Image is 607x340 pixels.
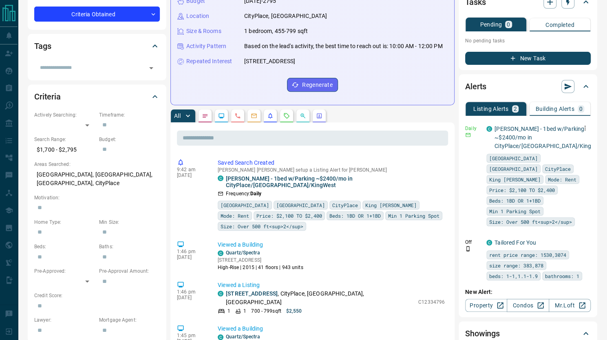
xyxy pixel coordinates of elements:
[507,299,549,312] a: Condos
[489,196,541,205] span: Beds: 1BD OR 1+1BD
[514,106,517,112] p: 2
[34,194,160,201] p: Motivation:
[177,289,205,295] p: 1:46 pm
[218,175,223,181] div: condos.ca
[234,113,241,119] svg: Calls
[226,289,414,307] p: , CityPlace, [GEOGRAPHIC_DATA], [GEOGRAPHIC_DATA]
[186,27,221,35] p: Size & Rooms
[489,272,538,280] span: beds: 1-1,1.1-1.9
[244,57,295,66] p: [STREET_ADDRESS]
[465,246,471,252] svg: Push Notification Only
[177,254,205,260] p: [DATE]
[549,299,591,312] a: Mr.Loft
[579,106,583,112] p: 0
[146,62,157,74] button: Open
[177,333,205,338] p: 1:45 pm
[244,42,443,51] p: Based on the lead's activity, the best time to reach out is: 10:00 AM - 12:00 PM
[186,42,226,51] p: Activity Pattern
[186,12,209,20] p: Location
[465,299,507,312] a: Property
[221,201,269,209] span: [GEOGRAPHIC_DATA]
[34,40,51,53] h2: Tags
[34,219,95,226] p: Home Type:
[287,78,338,92] button: Regenerate
[218,325,445,333] p: Viewed a Building
[227,307,230,315] p: 1
[365,201,417,209] span: King [PERSON_NAME]
[218,334,223,340] div: condos.ca
[465,132,471,138] svg: Email
[418,298,445,306] p: C12334796
[34,292,160,299] p: Credit Score:
[332,201,358,209] span: CityPlace
[226,250,260,256] a: Quartz/Spectra
[465,80,486,93] h2: Alerts
[34,267,95,275] p: Pre-Approved:
[34,87,160,106] div: Criteria
[545,22,574,28] p: Completed
[34,143,95,157] p: $1,700 - $2,795
[251,307,281,315] p: 700 - 799 sqft
[489,251,566,259] span: rent price range: 1530,3074
[226,175,445,188] a: [PERSON_NAME] - 1bed w/Parking ~$2400/mo in CityPlace/[GEOGRAPHIC_DATA]/KingWest
[34,36,160,56] div: Tags
[99,243,160,250] p: Baths:
[465,125,481,132] p: Daily
[465,288,591,296] p: New Alert:
[34,111,95,119] p: Actively Searching:
[489,261,543,269] span: size range: 383,878
[218,113,225,119] svg: Lead Browsing Activity
[548,175,576,183] span: Mode: Rent
[99,316,160,324] p: Mortgage Agent:
[256,212,322,220] span: Price: $2,100 TO $2,400
[489,186,555,194] span: Price: $2,100 TO $2,400
[489,175,541,183] span: King [PERSON_NAME]
[244,12,327,20] p: CityPlace, [GEOGRAPHIC_DATA]
[286,307,302,315] p: $2,550
[177,295,205,300] p: [DATE]
[221,212,249,220] span: Mode: Rent
[489,154,538,162] span: [GEOGRAPHIC_DATA]
[34,168,160,190] p: [GEOGRAPHIC_DATA], [GEOGRAPHIC_DATA], [GEOGRAPHIC_DATA], CityPlace
[218,281,445,289] p: Viewed a Listing
[300,113,306,119] svg: Opportunities
[489,218,572,226] span: Size: Over 500 ft<sup>2</sup>
[34,136,95,143] p: Search Range:
[276,201,325,209] span: [GEOGRAPHIC_DATA]
[226,190,261,197] p: Frequency:
[494,239,536,246] a: Tailored For You
[186,57,232,66] p: Repeated Interest
[536,106,574,112] p: Building Alerts
[267,113,274,119] svg: Listing Alerts
[218,167,445,173] p: [PERSON_NAME] [PERSON_NAME] setup a Listing Alert for [PERSON_NAME]
[250,191,261,196] strong: Daily
[251,113,257,119] svg: Emails
[465,35,591,47] p: No pending tasks
[545,272,579,280] span: bathrooms: 1
[545,165,571,173] span: CityPlace
[283,113,290,119] svg: Requests
[218,241,445,249] p: Viewed a Building
[221,222,303,230] span: Size: Over 500 ft<sup>2</sup>
[34,161,160,168] p: Areas Searched:
[202,113,208,119] svg: Notes
[244,27,308,35] p: 1 bedroom, 455-799 sqft
[218,291,223,296] div: condos.ca
[465,327,500,340] h2: Showings
[177,172,205,178] p: [DATE]
[489,207,541,215] span: Min 1 Parking Spot
[486,240,492,245] div: condos.ca
[480,22,502,27] p: Pending
[226,290,278,297] a: [STREET_ADDRESS]
[218,159,445,167] p: Saved Search Created
[465,77,591,96] div: Alerts
[329,212,381,220] span: Beds: 1BD OR 1+1BD
[218,250,223,256] div: condos.ca
[177,167,205,172] p: 9:42 am
[34,7,160,22] div: Criteria Obtained
[226,334,260,340] a: Quartz/Spectra
[99,219,160,226] p: Min Size:
[473,106,509,112] p: Listing Alerts
[494,126,604,149] a: [PERSON_NAME] - 1bed w/Parking ~$2400/mo in CityPlace/[GEOGRAPHIC_DATA]/KingWest
[218,264,303,271] p: High-Rise | 2015 | 41 floors | 943 units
